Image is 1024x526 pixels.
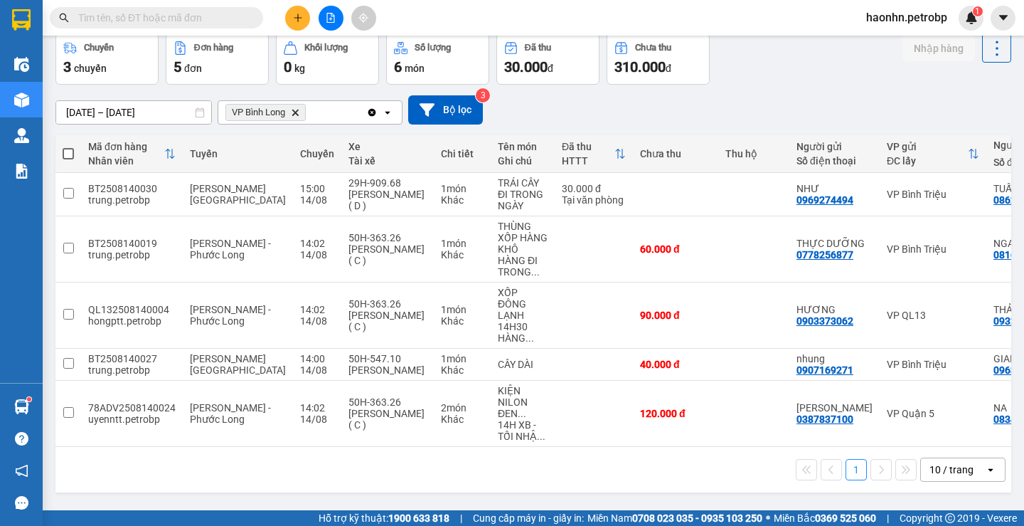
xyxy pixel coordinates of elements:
div: 30.000 đ [562,183,626,194]
svg: open [985,464,996,475]
div: Tại văn phòng [562,194,626,206]
button: Khối lượng0kg [276,33,379,85]
div: QL132508140004 [88,304,176,315]
div: VP gửi [887,141,968,152]
div: Đã thu [562,141,614,152]
div: BT2508140030 [88,183,176,194]
img: warehouse-icon [14,57,29,72]
img: warehouse-icon [14,93,29,107]
span: ... [518,408,526,419]
button: file-add [319,6,343,31]
div: hongptt.petrobp [88,315,176,327]
span: 310.000 [614,58,666,75]
button: Đã thu30.000đ [496,33,599,85]
span: ... [526,332,534,344]
div: 14:02 [300,402,334,414]
span: 3 [63,58,71,75]
span: Miền Bắc [774,510,876,526]
th: Toggle SortBy [880,135,986,173]
span: message [15,496,28,510]
div: [PERSON_NAME] [348,364,427,376]
div: 10 / trang [929,463,974,477]
span: 6 [394,58,402,75]
strong: 1900 633 818 [388,512,449,524]
div: 29H-909.68 [348,177,427,189]
span: search [59,13,69,23]
div: VP Bình Triệu [887,189,979,200]
button: 1 [846,459,867,480]
div: 1 món [441,183,484,194]
span: 1 [975,6,980,16]
div: 0387837100 [796,414,853,425]
span: | [887,510,889,526]
div: HÀNG ĐI TRONG NGÀY [498,255,548,278]
span: Gửi: [12,14,34,28]
span: plus [293,13,303,23]
th: Toggle SortBy [555,135,633,173]
div: Thu hộ [725,148,782,159]
div: THÙNG XỐP HÀNG KHÔ [498,221,548,255]
div: CÂY DÀI [498,359,548,370]
span: ... [531,266,540,278]
div: CAO PHÁT [796,402,873,414]
span: [PERSON_NAME][GEOGRAPHIC_DATA] [190,183,286,206]
strong: 0369 525 060 [815,512,876,524]
span: ⚪️ [766,515,770,521]
span: caret-down [997,11,1010,24]
div: Xe [348,141,427,152]
span: Hỗ trợ kỹ thuật: [319,510,449,526]
div: VP Bình Triệu [887,243,979,255]
div: 14/08 [300,249,334,261]
div: Tài xế [348,155,427,167]
div: 50H-547.10 [348,353,427,364]
div: [PERSON_NAME] ( C ) [348,408,427,431]
div: 14H XB - TỐI NHẬN HÀNG [498,419,548,442]
div: 60.000 đ [640,243,711,255]
div: Khác [441,249,484,261]
div: Chưa thu [635,43,671,53]
div: THUẬN [12,46,101,63]
div: HTTT [562,155,614,167]
div: 14/08 [300,315,334,327]
div: 90.000 đ [640,310,711,321]
div: [PERSON_NAME] ( C ) [348,243,427,266]
span: [PERSON_NAME] - Phước Long [190,304,271,327]
div: Khác [441,364,484,376]
span: VP Bình Long, close by backspace [225,104,306,121]
span: file-add [326,13,336,23]
button: Bộ lọc [408,95,483,125]
div: 2 món [441,402,484,414]
svg: Clear all [366,107,378,118]
div: 50H-363.26 [348,232,427,243]
div: VP Quận 5 [111,12,208,46]
div: trung.petrobp [88,194,176,206]
div: XỐP ĐÔNG LẠNH [498,287,548,321]
div: nhung [796,353,873,364]
div: VP Bình Triệu [887,359,979,370]
div: 30.000 [11,92,103,109]
input: Tìm tên, số ĐT hoặc mã đơn [78,10,246,26]
div: 0969274494 [796,194,853,206]
svg: open [382,107,393,118]
span: aim [358,13,368,23]
div: 14/08 [300,364,334,376]
img: logo-vxr [12,9,31,31]
div: THỰC DƯỠNG [796,238,873,249]
svg: Delete [291,108,299,117]
span: CR : [11,93,33,108]
div: ĐC lấy [887,155,968,167]
div: 1 món [441,304,484,315]
span: haonhn.petrobp [855,9,959,26]
div: TRÁI CÂY [498,177,548,189]
span: copyright [945,513,955,523]
div: [PERSON_NAME] ( D ) [348,189,427,211]
div: Khác [441,315,484,327]
span: 0 [284,58,292,75]
span: đ [548,63,553,74]
div: 14H30 HÀNG ĐI,GIAO GẤP [498,321,548,344]
img: icon-new-feature [965,11,978,24]
div: ĐI TRONG NGÀY [498,189,548,211]
div: 15:00 [300,183,334,194]
input: Select a date range. [56,101,211,124]
span: Cung cấp máy in - giấy in: [473,510,584,526]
